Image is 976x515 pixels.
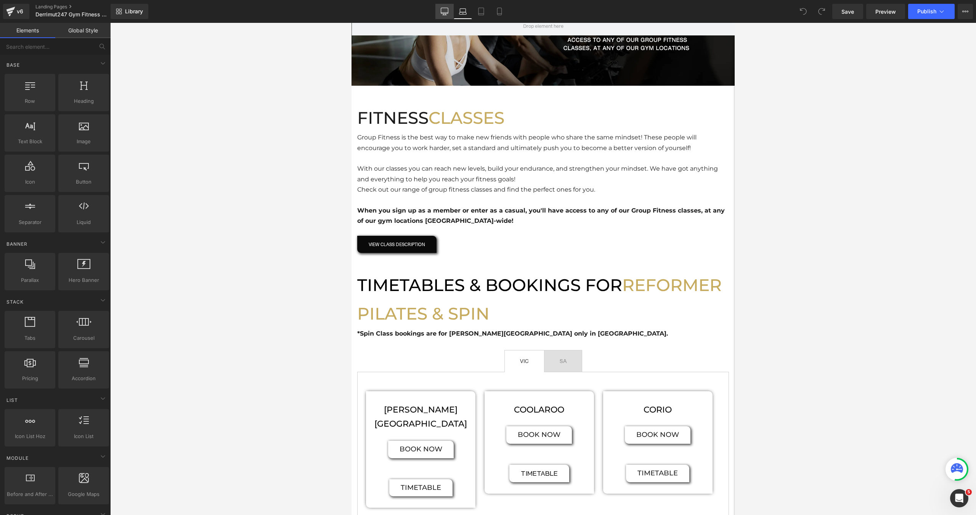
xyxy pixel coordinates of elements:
a: BOOK NOW [155,403,220,421]
span: timetable [286,446,326,454]
span: Text Block [7,138,53,146]
span: Button [61,178,107,186]
iframe: Intercom live chat [950,489,968,507]
b: *Spin Class bookings are for [PERSON_NAME][GEOGRAPHIC_DATA] only in [GEOGRAPHIC_DATA]. [6,307,316,314]
span: Base [6,61,21,69]
font: COOLAROO [162,382,213,392]
span: Image [61,138,107,146]
span: Carousel [61,334,107,342]
a: New Library [111,4,148,19]
a: Landing Pages [35,4,123,10]
span: Accordion [61,374,107,382]
span: Module [6,454,29,462]
span: Stack [6,298,24,305]
span: Tabs [7,334,53,342]
span: Icon List [61,432,107,440]
span: Derrimut247 Gym Fitness classes [35,11,109,18]
span: BOOK NOW [48,422,91,430]
button: Undo [796,4,811,19]
span: List [6,397,19,404]
span: Save [841,8,854,16]
a: Laptop [454,4,472,19]
p: With our classes you can reach new levels, build your endurance, and strengthen your mindset. We ... [6,141,377,162]
div: VIC [169,333,177,343]
a: BOOK NOW [37,418,102,435]
a: v6 [3,4,29,19]
a: Desktop [435,4,454,19]
a: BOOK NOW [273,403,339,421]
span: Heading [61,97,107,105]
span: Icon [7,178,53,186]
p: Check out our range of group fitness classes and find the perfect ones for you. [6,162,377,172]
span: Preview [875,8,896,16]
span: Library [125,8,143,15]
span: [PERSON_NAME][GEOGRAPHIC_DATA] [23,382,116,406]
span: CORIO [292,382,320,392]
a: Tablet [472,4,490,19]
span: Hero Banner [61,276,107,284]
a: Preview [866,4,905,19]
h2: FITNESS [6,81,377,109]
span: Separator [7,218,53,226]
a: VIEW CLASS DESCRIPTION [6,213,85,230]
a: Mobile [490,4,509,19]
span: Row [7,97,53,105]
span: Parallax [7,276,53,284]
span: 5 [966,489,972,495]
button: More [958,4,973,19]
p: Group Fitness is the best way to make new friends with people who share the same mindset! These p... [6,109,377,130]
span: BOOK NOW [285,408,327,416]
span: Pricing [7,374,53,382]
div: v6 [15,6,25,16]
span: Liquid [61,218,107,226]
a: timetable [158,442,218,459]
span: When you sign up as a member or enter as a casual, you'll have access to any of our Group Fitness... [6,184,373,202]
span: TIMETABLES & BOOKINGS FOR [6,252,271,272]
span: VIEW CLASS DESCRIPTION [17,218,74,225]
span: Banner [6,240,28,248]
span: CLASSES [77,85,153,105]
span: Google Maps [61,490,107,498]
span: timetable [169,446,206,455]
span: BOOK NOW [166,408,209,416]
a: Global Style [55,23,111,38]
a: timetable [38,456,101,474]
span: Publish [917,8,936,14]
span: timetable [49,461,90,469]
button: Redo [814,4,829,19]
a: timetable [274,442,338,459]
span: Icon List Hoz [7,432,53,440]
div: SA [208,333,215,343]
span: Before and After Images [7,490,53,498]
button: Publish [908,4,955,19]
